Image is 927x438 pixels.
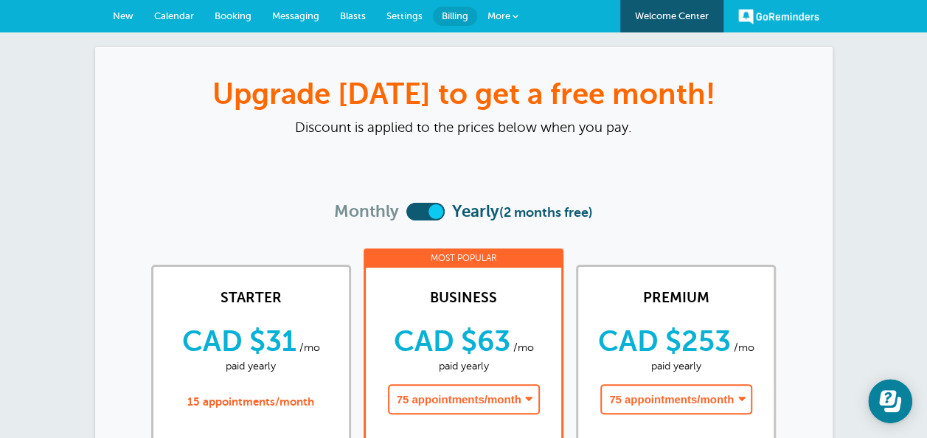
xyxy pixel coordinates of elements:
span: CAD $31 [182,325,296,358]
span: /mo [513,341,534,353]
h5: BUSINESS [373,289,554,306]
span: Settings [386,10,423,21]
iframe: Resource center [868,379,912,423]
span: paid yearly [586,360,766,372]
span: Billing [442,10,468,21]
span: CAD $253 [598,325,731,358]
p: 15 appointments/month [161,395,341,409]
a: Billing [433,7,477,26]
h5: STARTER [161,289,341,306]
span: MOST POPULAR [431,253,497,263]
span: Booking [215,10,251,21]
span: /mo [734,341,754,353]
span: More [487,10,510,21]
span: Calendar [154,10,194,21]
span: CAD $63 [394,325,510,358]
span: paid yearly [161,360,341,372]
span: Monthly [334,202,399,234]
span: New [113,10,133,21]
span: /mo [299,341,320,353]
span: Blasts [340,10,366,21]
h3: Upgrade [DATE] to get a free month! [125,77,803,112]
h3: Discount is applied to the prices below when you pay. [125,119,803,136]
span: Messaging [272,10,319,21]
span: paid yearly [373,360,554,372]
small: (2 months free) [499,205,593,220]
span: Yearly [452,202,593,234]
h5: PREMIUM [586,289,766,306]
